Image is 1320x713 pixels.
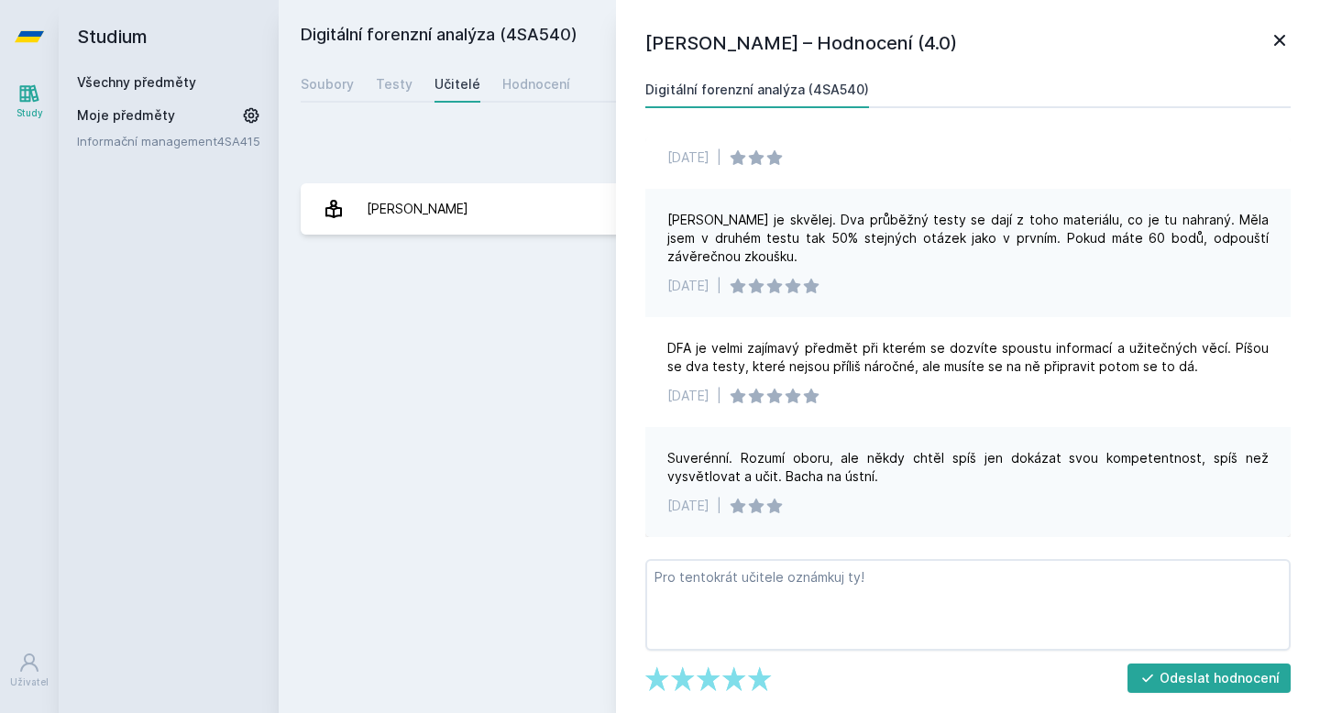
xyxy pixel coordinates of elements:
[77,132,217,150] a: Informační management
[4,642,55,698] a: Uživatel
[667,211,1269,266] div: [PERSON_NAME] je skvělej. Dva průběžný testy se dají z toho materiálu, co je tu nahraný. Měla jse...
[434,66,480,103] a: Učitelé
[77,106,175,125] span: Moje předměty
[301,66,354,103] a: Soubory
[717,148,721,167] div: |
[667,148,709,167] div: [DATE]
[376,66,412,103] a: Testy
[502,75,570,93] div: Hodnocení
[376,75,412,93] div: Testy
[4,73,55,129] a: Study
[77,74,196,90] a: Všechny předměty
[301,75,354,93] div: Soubory
[301,183,1298,235] a: [PERSON_NAME] 4 hodnocení 4.0
[434,75,480,93] div: Učitelé
[217,134,260,148] a: 4SA415
[16,106,43,120] div: Study
[10,675,49,689] div: Uživatel
[502,66,570,103] a: Hodnocení
[367,191,468,227] div: [PERSON_NAME]
[301,22,1093,51] h2: Digitální forenzní analýza (4SA540)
